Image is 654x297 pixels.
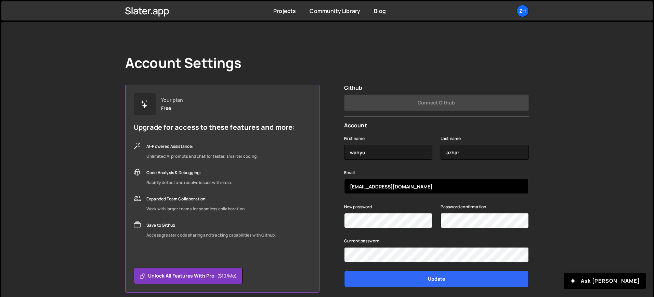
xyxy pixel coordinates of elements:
[441,203,486,210] label: Password confirmation
[146,231,276,239] div: Access greater code sharing and tracking capabilities with Github.
[125,55,242,71] h1: Account Settings
[161,97,183,103] div: Your plan
[344,169,355,176] label: Email
[310,7,360,15] a: Community Library
[146,195,246,203] div: Expanded Team Collaboration:
[344,271,529,287] input: Update
[344,122,529,129] h2: Account
[516,5,529,17] a: zh
[161,105,171,111] div: Free
[134,268,243,284] button: Unlock all features with Pro($10/mo)
[374,7,386,15] a: Blog
[344,135,365,142] label: First name
[146,205,246,213] div: Work with larger teams for seamless collaboration.
[344,238,380,244] label: Current password
[441,135,461,142] label: Last name
[344,203,372,210] label: New password
[273,7,296,15] a: Projects
[344,85,529,91] h2: Github
[564,273,646,289] button: Ask [PERSON_NAME]
[146,169,232,177] div: Code Analysis & Debugging:
[146,142,258,151] div: AI-Powered Assistance:
[344,95,529,111] button: Connect Github
[146,221,276,229] div: Save to Github:
[146,152,258,160] div: Unlimited AI prompts and chat for faster, smarter coding.
[134,123,295,131] h5: Upgrade for access to these features and more:
[146,179,232,187] div: Rapidly detect and resolve issues with ease.
[217,272,237,279] span: ($10/mo)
